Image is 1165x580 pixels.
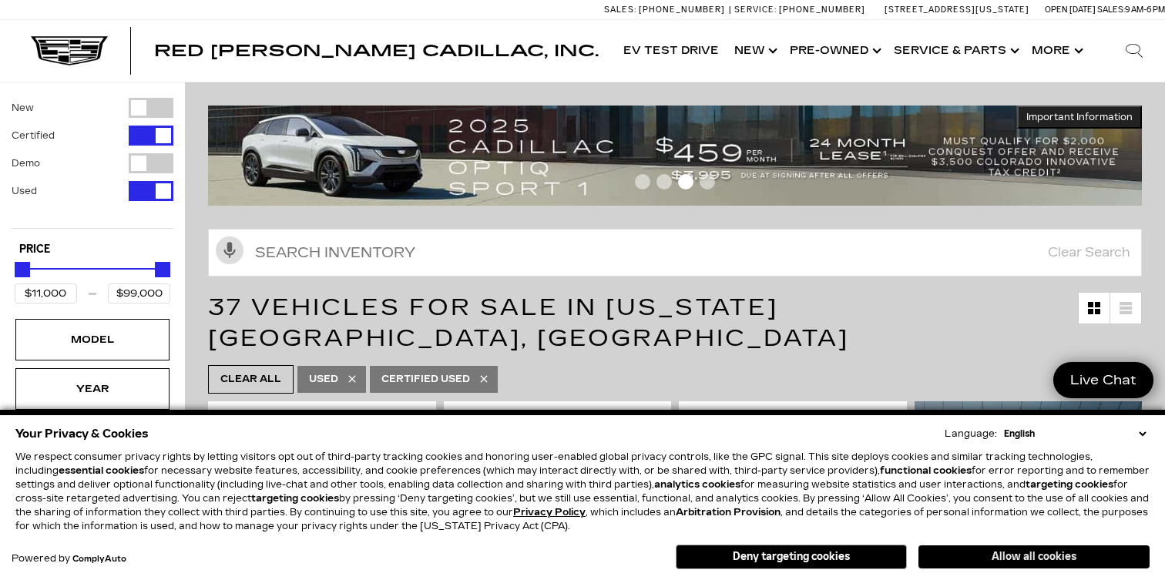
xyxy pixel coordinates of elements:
[886,20,1024,82] a: Service & Parts
[734,5,777,15] span: Service:
[15,262,30,277] div: Minimum Price
[12,183,37,199] label: Used
[880,465,972,476] strong: functional cookies
[639,5,725,15] span: [PHONE_NUMBER]
[635,174,650,189] span: Go to slide 1
[729,5,869,14] a: Service: [PHONE_NUMBER]
[108,283,170,303] input: Maximum
[1053,362,1153,398] a: Live Chat
[12,128,55,143] label: Certified
[31,36,108,65] img: Cadillac Dark Logo with Cadillac White Text
[220,370,281,389] span: Clear All
[654,479,740,490] strong: analytics cookies
[779,5,865,15] span: [PHONE_NUMBER]
[15,450,1150,533] p: We respect consumer privacy rights by letting visitors opt out of third-party tracking cookies an...
[15,319,170,360] div: ModelModel
[678,174,693,189] span: Go to slide 3
[12,554,126,564] div: Powered by
[700,174,715,189] span: Go to slide 4
[656,174,672,189] span: Go to slide 2
[154,43,599,59] a: Red [PERSON_NAME] Cadillac, Inc.
[208,293,849,352] span: 37 Vehicles for Sale in [US_STATE][GEOGRAPHIC_DATA], [GEOGRAPHIC_DATA]
[676,545,907,569] button: Deny targeting cookies
[309,370,338,389] span: Used
[12,98,173,228] div: Filter by Vehicle Type
[1103,20,1165,82] div: Search
[54,331,131,348] div: Model
[54,381,131,397] div: Year
[15,283,77,303] input: Minimum
[616,20,727,82] a: EV Test Drive
[885,5,1029,15] a: [STREET_ADDRESS][US_STATE]
[604,5,636,15] span: Sales:
[208,229,1142,277] input: Search Inventory
[15,368,170,410] div: YearYear
[381,370,470,389] span: Certified Used
[782,20,886,82] a: Pre-Owned
[1026,111,1133,123] span: Important Information
[1045,5,1096,15] span: Open [DATE]
[15,423,149,444] span: Your Privacy & Cookies
[216,236,243,264] svg: Click to toggle on voice search
[1026,479,1113,490] strong: targeting cookies
[19,243,166,256] h5: Price
[1125,5,1165,15] span: 9 AM-6 PM
[208,106,1142,206] img: 2508-August-FOM-OPTIQ-Lease9
[727,20,782,82] a: New
[1079,293,1110,324] a: Grid View
[945,429,997,438] div: Language:
[1097,5,1125,15] span: Sales:
[1024,20,1088,82] button: More
[72,555,126,564] a: ComplyAuto
[1000,427,1150,441] select: Language Select
[1063,371,1144,389] span: Live Chat
[251,493,339,504] strong: targeting cookies
[12,156,40,171] label: Demo
[1017,106,1142,129] button: Important Information
[918,545,1150,568] button: Allow all cookies
[154,42,599,60] span: Red [PERSON_NAME] Cadillac, Inc.
[604,5,729,14] a: Sales: [PHONE_NUMBER]
[676,507,781,518] strong: Arbitration Provision
[59,465,144,476] strong: essential cookies
[155,262,170,277] div: Maximum Price
[15,256,170,303] div: Price
[12,100,34,116] label: New
[513,507,586,518] u: Privacy Policy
